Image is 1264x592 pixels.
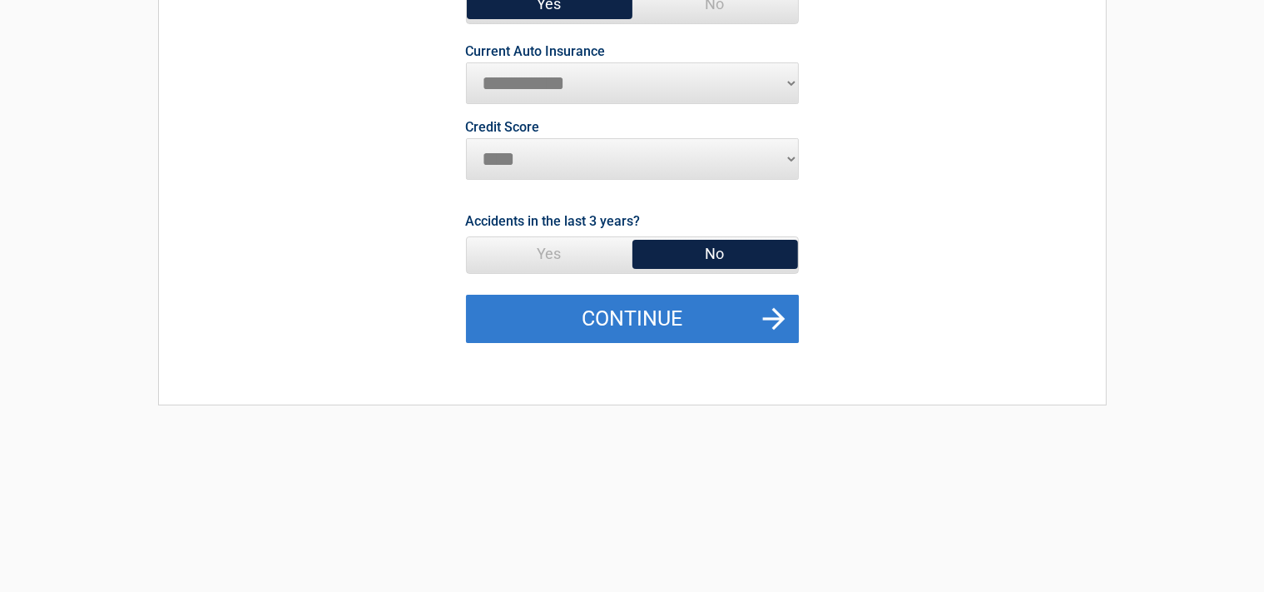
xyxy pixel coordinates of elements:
button: Continue [466,295,799,343]
label: Credit Score [466,121,540,134]
label: Current Auto Insurance [466,45,606,58]
span: No [632,237,798,271]
span: Yes [467,237,632,271]
label: Accidents in the last 3 years? [466,210,641,232]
